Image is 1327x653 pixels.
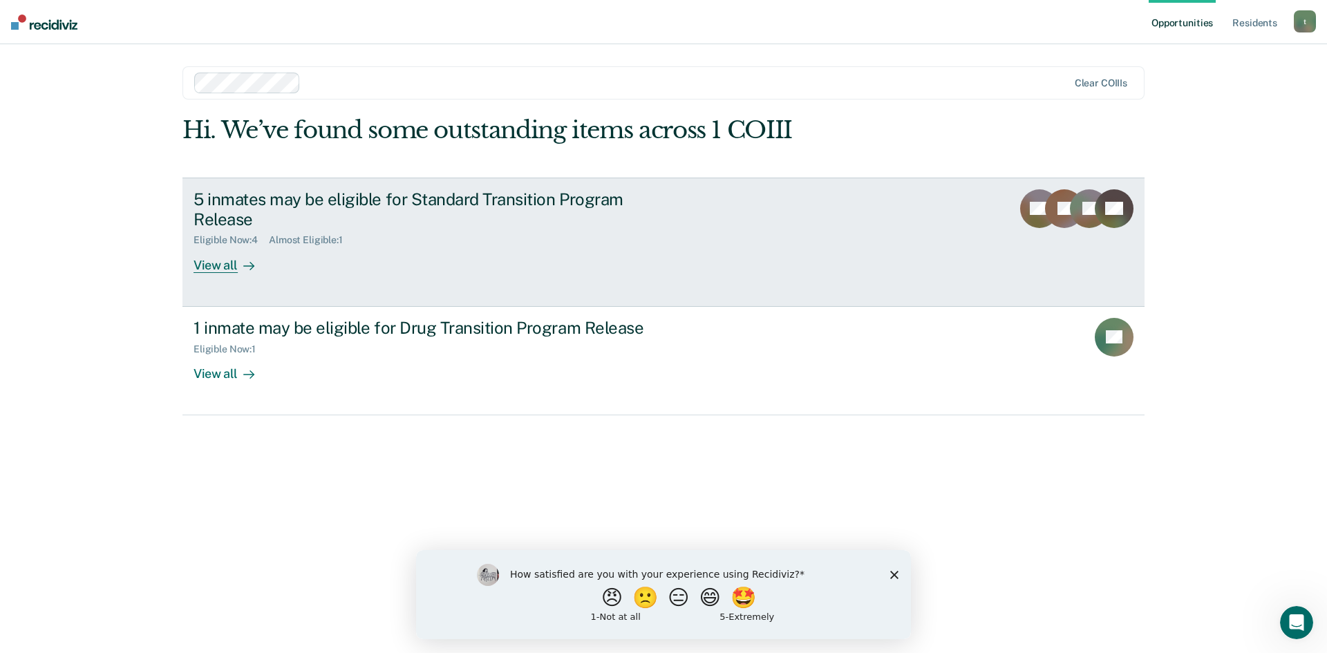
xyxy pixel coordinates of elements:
[11,15,77,30] img: Recidiviz
[1280,606,1313,639] iframe: Intercom live chat
[194,189,679,229] div: 5 inmates may be eligible for Standard Transition Program Release
[416,550,911,639] iframe: Survey by Kim from Recidiviz
[194,234,269,246] div: Eligible Now : 4
[182,178,1145,307] a: 5 inmates may be eligible for Standard Transition Program ReleaseEligible Now:4Almost Eligible:1V...
[194,343,267,355] div: Eligible Now : 1
[1075,77,1127,89] div: Clear COIIIs
[182,116,952,144] div: Hi. We’ve found some outstanding items across 1 COIII
[194,246,271,273] div: View all
[194,354,271,381] div: View all
[269,234,354,246] div: Almost Eligible : 1
[182,307,1145,415] a: 1 inmate may be eligible for Drug Transition Program ReleaseEligible Now:1View all
[194,318,679,338] div: 1 inmate may be eligible for Drug Transition Program Release
[1294,10,1316,32] button: t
